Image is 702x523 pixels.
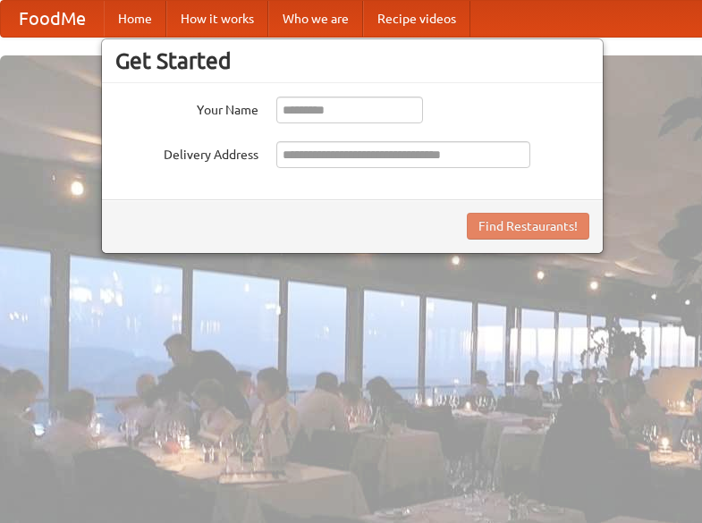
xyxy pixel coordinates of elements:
[166,1,268,37] a: How it works
[1,1,104,37] a: FoodMe
[363,1,470,37] a: Recipe videos
[115,97,258,119] label: Your Name
[268,1,363,37] a: Who we are
[104,1,166,37] a: Home
[467,213,589,240] button: Find Restaurants!
[115,141,258,164] label: Delivery Address
[115,47,589,74] h3: Get Started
